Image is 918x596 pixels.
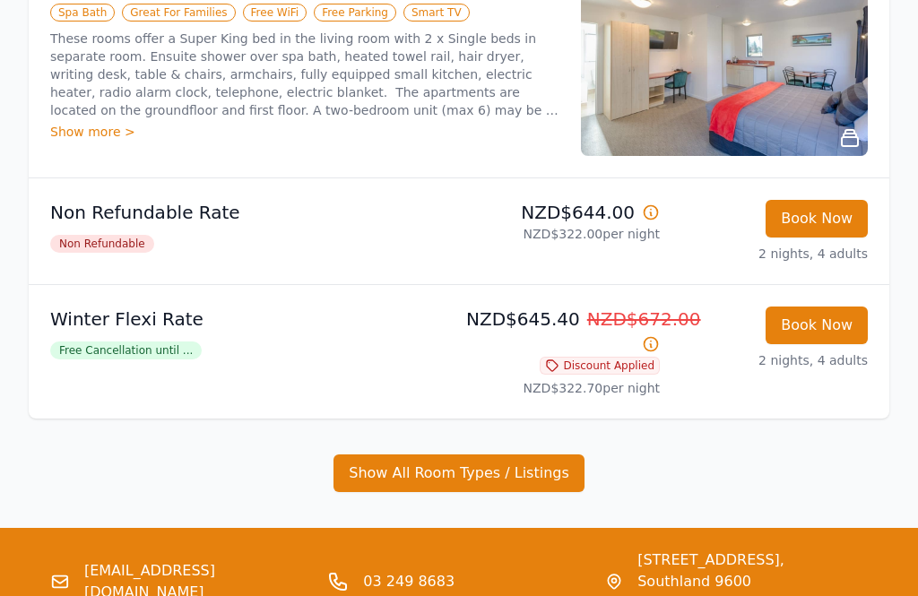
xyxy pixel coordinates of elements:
span: Free WiFi [243,4,307,22]
p: NZD$322.00 per night [466,225,660,243]
p: These rooms offer a Super King bed in the living room with 2 x Single beds in separate room. Ensu... [50,30,559,119]
button: Show All Room Types / Listings [333,454,585,492]
p: 2 nights, 4 adults [674,351,868,369]
span: Smart TV [403,4,470,22]
p: NZD$322.70 per night [466,379,660,397]
div: Show more > [50,123,559,141]
span: Free Cancellation until ... [50,341,202,359]
span: Spa Bath [50,4,115,22]
button: Book Now [766,307,868,344]
p: NZD$644.00 [466,200,660,225]
p: 2 nights, 4 adults [674,245,868,263]
span: Non Refundable [50,235,154,253]
p: NZD$645.40 [466,307,660,357]
span: [STREET_ADDRESS], [637,549,868,571]
button: Book Now [766,200,868,238]
span: Great For Families [122,4,235,22]
a: 03 249 8683 [363,571,455,592]
span: NZD$672.00 [587,308,701,330]
p: Winter Flexi Rate [50,307,452,332]
span: Free Parking [314,4,396,22]
span: Discount Applied [540,357,660,375]
p: Non Refundable Rate [50,200,452,225]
